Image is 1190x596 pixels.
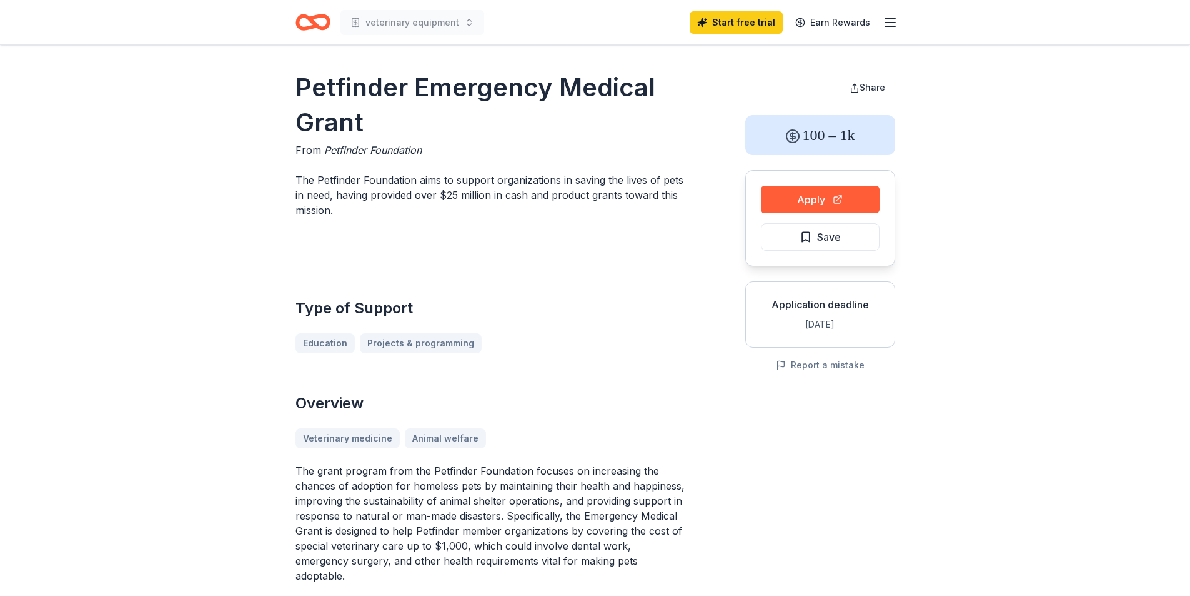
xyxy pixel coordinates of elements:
h1: Petfinder Emergency Medical Grant [295,70,685,140]
button: Share [840,75,895,100]
span: Petfinder Foundation [324,144,422,156]
div: [DATE] [756,317,885,332]
a: Start free trial [690,11,783,34]
button: veterinary equipment [340,10,484,35]
div: From [295,143,685,158]
span: veterinary equipment [365,15,459,30]
h2: Type of Support [295,298,685,318]
span: Save [817,229,841,245]
button: Apply [761,186,880,213]
span: Share [860,82,885,93]
h2: Overview [295,393,685,413]
div: Application deadline [756,297,885,312]
p: The Petfinder Foundation aims to support organizations in saving the lives of pets in need, havin... [295,173,685,218]
button: Report a mistake [776,358,865,373]
a: Education [295,333,355,353]
button: Save [761,223,880,251]
p: The grant program from the Petfinder Foundation focuses on increasing the chances of adoption for... [295,463,685,583]
div: 100 – 1k [745,115,895,155]
a: Earn Rewards [788,11,878,34]
a: Home [295,8,330,37]
a: Projects & programming [360,333,482,353]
